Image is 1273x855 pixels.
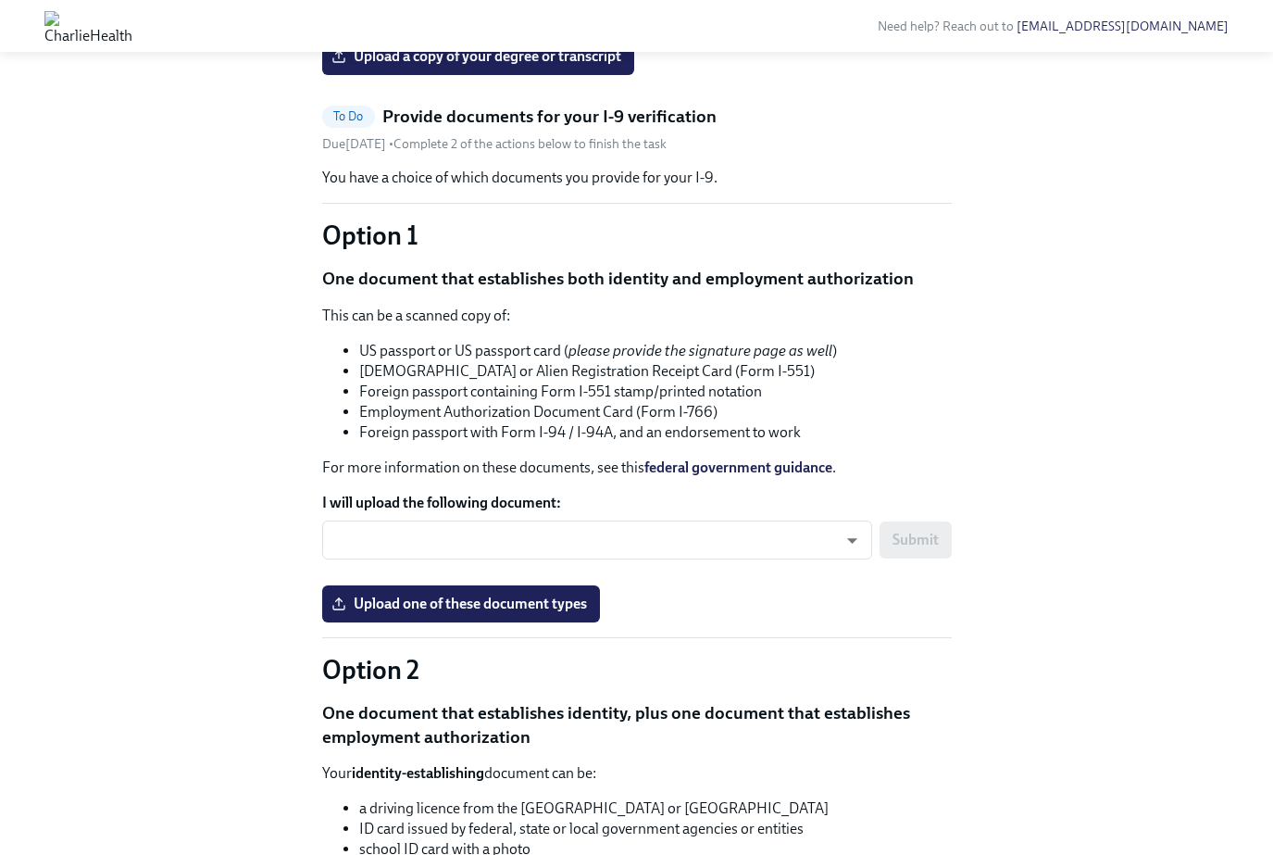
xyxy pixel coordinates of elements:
[322,109,375,123] span: To Do
[322,521,872,560] div: ​
[359,341,952,361] li: US passport or US passport card ( )
[322,136,389,152] span: Friday, October 3rd 2025, 10:00 am
[322,38,634,75] label: Upload a copy of your degree or transcript
[359,819,952,839] li: ID card issued by federal, state or local government agencies or entities
[1017,19,1229,34] a: [EMAIL_ADDRESS][DOMAIN_NAME]
[322,105,952,154] a: To DoProvide documents for your I-9 verificationDue[DATE] •Complete 2 of the actions below to fin...
[322,585,600,622] label: Upload one of these document types
[644,459,832,476] a: federal government guidance
[335,47,621,66] span: Upload a copy of your degree or transcript
[322,267,952,291] p: One document that establishes both identity and employment authorization
[322,219,952,252] p: Option 1
[359,402,952,422] li: Employment Authorization Document Card (Form I-766)
[352,764,484,782] strong: identity-establishing
[322,306,952,326] p: This can be a scanned copy of:
[322,763,952,784] p: Your document can be:
[568,342,832,359] em: please provide the signature page as well
[335,595,587,613] span: Upload one of these document types
[44,11,132,41] img: CharlieHealth
[322,168,952,188] p: You have a choice of which documents you provide for your I-9.
[359,361,952,382] li: [DEMOGRAPHIC_DATA] or Alien Registration Receipt Card (Form I-551)
[382,105,717,129] h5: Provide documents for your I-9 verification
[322,701,952,748] p: One document that establishes identity, plus one document that establishes employment authorization
[359,798,952,819] li: a driving licence from the [GEOGRAPHIC_DATA] or [GEOGRAPHIC_DATA]
[359,422,952,443] li: Foreign passport with Form I-94 / I-94A, and an endorsement to work
[322,135,667,153] div: • Complete 2 of the actions below to finish the task
[878,19,1229,34] span: Need help? Reach out to
[322,458,952,478] p: For more information on these documents, see this .
[322,493,952,513] label: I will upload the following document:
[322,653,952,686] p: Option 2
[359,382,952,402] li: Foreign passport containing Form I-551 stamp/printed notation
